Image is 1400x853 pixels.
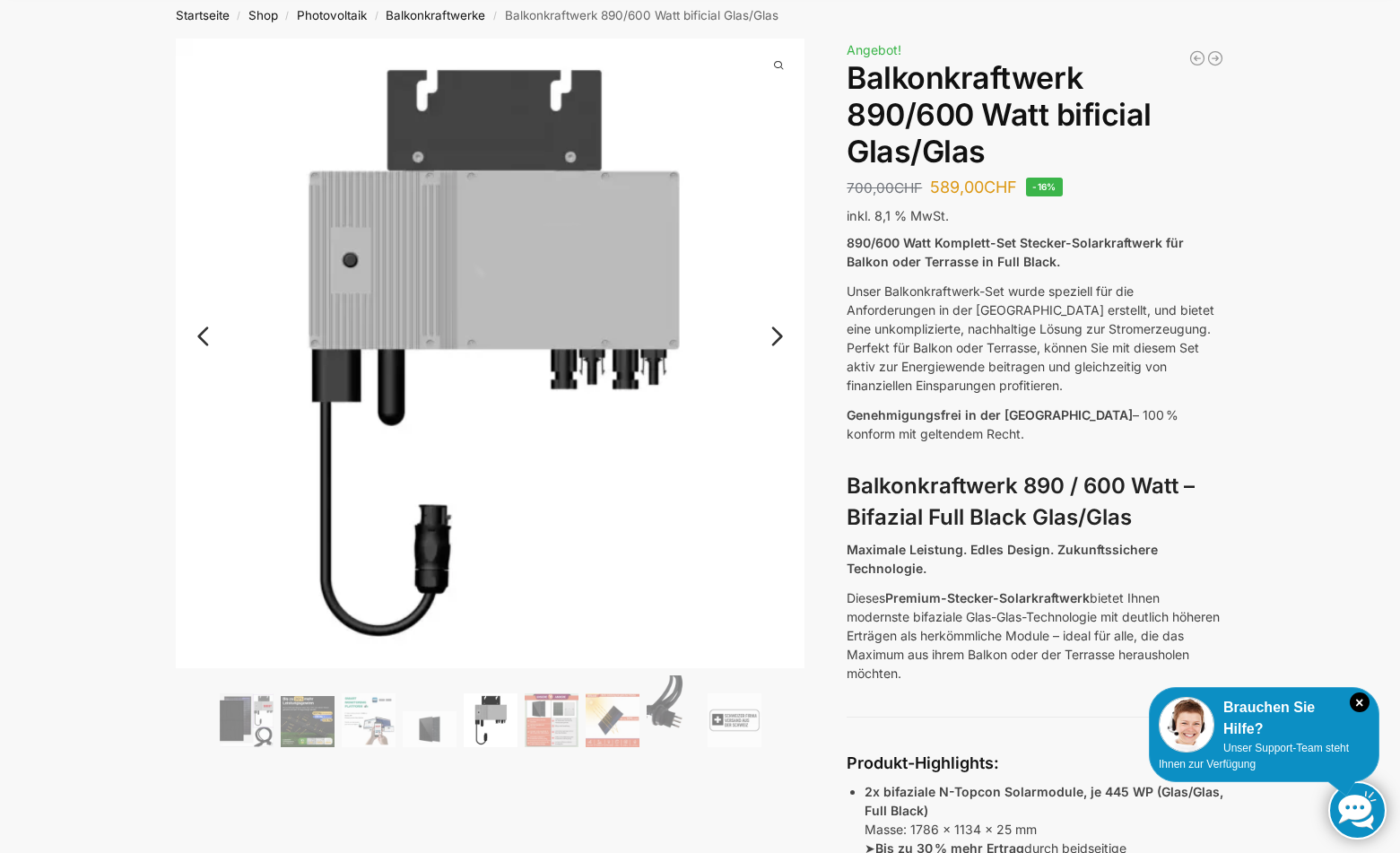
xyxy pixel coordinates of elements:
[847,542,1158,576] strong: Maximale Leistung. Edles Design. Zukunftssichere Technologie.
[930,178,1017,196] bdi: 589,00
[1159,742,1349,770] span: Unser Support-Team steht Ihnen zur Verfügung
[464,693,517,747] img: Balkonkraftwerk 890/600 Watt bificial Glas/Glas – Bild 5
[847,235,1184,269] strong: 890/600 Watt Komplett-Set Stecker-Solarkraftwerk für Balkon oder Terrasse in Full Black.
[885,590,1090,605] strong: Premium-Stecker-Solarkraftwerk
[403,711,457,747] img: Maysun
[176,8,230,22] a: Startseite
[281,696,335,747] img: Balkonkraftwerk 890/600 Watt bificial Glas/Glas – Bild 2
[647,675,700,747] img: Anschlusskabel-3meter_schweizer-stecker
[485,9,504,23] span: /
[847,588,1224,683] p: Dieses bietet Ihnen modernste bifaziale Glas-Glas-Technologie mit deutlich höheren Erträgen als h...
[847,473,1195,530] strong: Balkonkraftwerk 890 / 600 Watt – Bifazial Full Black Glas/Glas
[586,693,639,747] img: Bificial 30 % mehr Leistung
[1026,178,1063,196] span: -16%
[847,407,1133,422] span: Genehmigungsfrei in der [GEOGRAPHIC_DATA]
[847,60,1224,170] h1: Balkonkraftwerk 890/600 Watt bificial Glas/Glas
[386,8,485,22] a: Balkonkraftwerke
[1188,49,1206,67] a: 890/600 Watt Solarkraftwerk + 2,7 KW Batteriespeicher Genehmigungsfrei
[984,178,1017,196] span: CHF
[230,9,248,23] span: /
[847,179,922,196] bdi: 700,00
[1350,692,1370,712] i: Schließen
[847,407,1178,441] span: – 100 % konform mit geltendem Recht.
[1206,49,1224,67] a: Steckerkraftwerk 890/600 Watt, mit Ständer für Terrasse inkl. Lieferung
[847,753,999,772] strong: Produkt-Highlights:
[248,8,278,22] a: Shop
[1159,697,1214,753] img: Customer service
[894,179,922,196] span: CHF
[865,784,1223,818] strong: 2x bifaziale N-Topcon Solarmodule, je 445 WP (Glas/Glas, Full Black)
[220,693,274,747] img: Bificiales Hochleistungsmodul
[847,42,901,57] span: Angebot!
[525,693,578,747] img: Bificial im Vergleich zu billig Modulen
[367,9,386,23] span: /
[847,282,1224,395] p: Unser Balkonkraftwerk-Set wurde speziell für die Anforderungen in der [GEOGRAPHIC_DATA] erstellt,...
[297,8,367,22] a: Photovoltaik
[708,693,761,747] img: Balkonkraftwerk 890/600 Watt bificial Glas/Glas – Bild 9
[847,208,949,223] span: inkl. 8,1 % MwSt.
[278,9,297,23] span: /
[342,693,396,747] img: Balkonkraftwerk 890/600 Watt bificial Glas/Glas – Bild 3
[1159,697,1370,740] div: Brauchen Sie Hilfe?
